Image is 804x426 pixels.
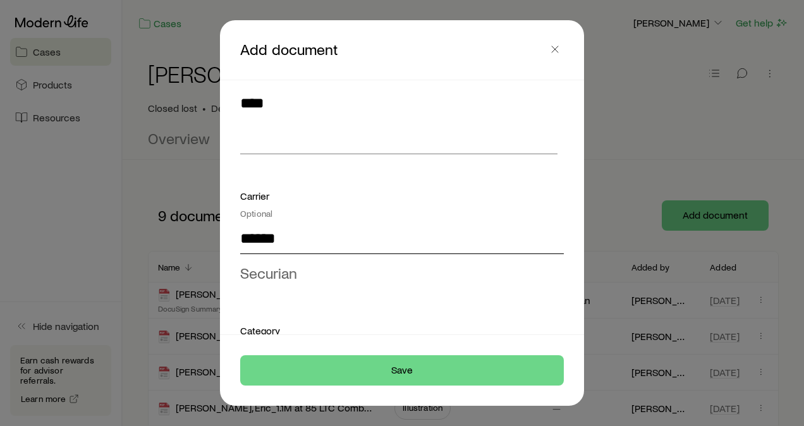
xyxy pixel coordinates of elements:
[240,355,564,386] button: Save
[240,40,546,59] p: Add document
[240,209,564,219] div: Optional
[240,323,564,338] div: Category
[240,264,297,282] span: Securian
[240,188,564,219] div: Carrier
[240,259,556,288] li: Securian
